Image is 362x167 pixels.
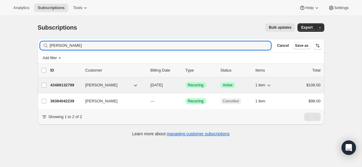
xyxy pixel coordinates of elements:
span: Recurring [188,99,204,104]
button: Save as [293,42,311,49]
button: 1 item [256,97,272,105]
span: Save as [295,43,309,48]
p: Status [221,67,251,73]
span: 1 item [256,99,265,104]
span: [PERSON_NAME] [85,82,118,88]
span: Recurring [188,83,204,88]
input: Filter subscribers [50,41,271,50]
span: Cancelled [223,99,239,104]
span: 1 item [256,83,265,88]
span: Export [301,25,313,30]
button: Add filter [40,54,64,62]
div: 38384042239[PERSON_NAME]---SuccessRecurringCancelled1 item$98.00 [50,97,321,105]
button: Subscriptions [34,4,68,12]
button: Settings [325,4,352,12]
span: [PERSON_NAME] [85,98,118,104]
button: Sort the results [313,41,322,50]
span: Tools [73,5,82,10]
p: Customer [85,67,146,73]
nav: Pagination [304,113,321,121]
p: Learn more about [132,131,230,137]
button: Cancel [275,42,291,49]
span: --- [151,99,154,103]
span: Cancel [277,43,289,48]
button: [PERSON_NAME] [82,96,142,106]
button: Help [296,4,323,12]
p: Billing Date [151,67,181,73]
span: Active [223,83,233,88]
p: 43489132799 [50,82,81,88]
span: Help [305,5,313,10]
div: Type [186,67,216,73]
button: Export [297,23,316,32]
div: IDCustomerBilling DateTypeStatusItemsTotal [50,67,321,73]
span: Analytics [13,5,29,10]
div: 43489132799[PERSON_NAME][DATE]SuccessRecurringSuccessActive1 item$108.00 [50,81,321,89]
span: $108.00 [306,83,321,87]
p: 38384042239 [50,98,81,104]
p: Showing 1 to 2 of 2 [49,114,82,120]
div: Open Intercom Messenger [341,140,356,155]
button: Tools [69,4,92,12]
button: Bulk updates [265,23,295,32]
button: 1 item [256,81,272,89]
span: $98.00 [309,99,321,103]
span: [DATE] [151,83,163,87]
button: Analytics [10,4,33,12]
a: managing customer subscriptions [167,131,230,136]
div: Items [256,67,286,73]
span: Settings [334,5,349,10]
span: Subscriptions [38,24,77,31]
span: Bulk updates [269,25,291,30]
p: ID [50,67,81,73]
span: Add filter [43,56,57,60]
span: Subscriptions [38,5,65,10]
button: [PERSON_NAME] [82,80,142,90]
p: Total [312,67,320,73]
